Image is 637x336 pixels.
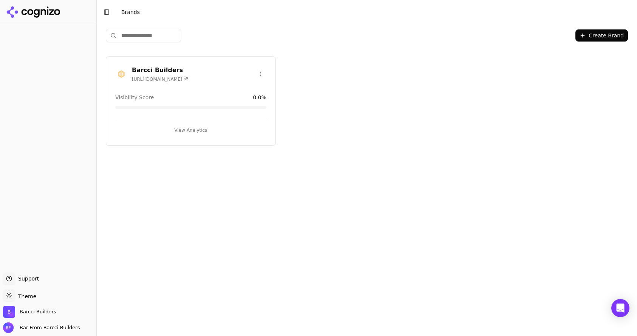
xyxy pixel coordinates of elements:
[115,68,127,80] img: Barcci Builders
[3,322,80,333] button: Open user button
[115,94,154,101] span: Visibility Score
[15,293,36,299] span: Theme
[17,324,80,331] span: Bar From Barcci Builders
[121,9,140,15] span: Brands
[3,306,15,318] img: Barcci Builders
[575,29,628,42] button: Create Brand
[15,275,39,282] span: Support
[3,322,14,333] img: Bar From Barcci Builders
[253,94,266,101] span: 0.0 %
[611,299,629,317] div: Open Intercom Messenger
[3,306,56,318] button: Open organization switcher
[20,308,56,315] span: Barcci Builders
[132,66,188,75] h3: Barcci Builders
[132,76,188,82] span: [URL][DOMAIN_NAME]
[121,8,616,16] nav: breadcrumb
[115,124,266,136] button: View Analytics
